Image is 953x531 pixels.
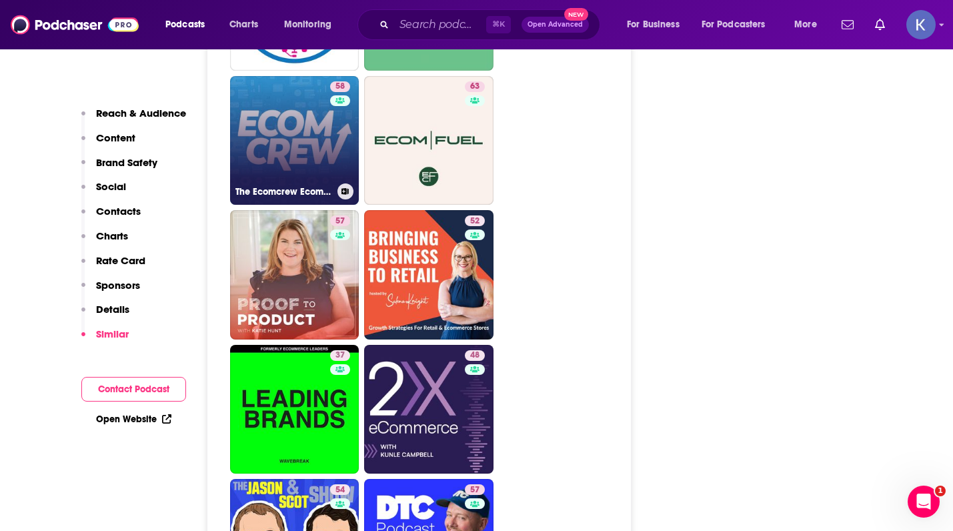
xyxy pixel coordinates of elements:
[330,350,350,361] a: 37
[693,14,785,35] button: open menu
[906,10,936,39] img: User Profile
[335,80,345,93] span: 58
[470,215,480,228] span: 52
[335,215,345,228] span: 57
[564,8,588,21] span: New
[618,14,696,35] button: open menu
[275,14,349,35] button: open menu
[785,14,834,35] button: open menu
[330,215,350,226] a: 57
[96,254,145,267] p: Rate Card
[330,81,350,92] a: 58
[81,229,128,254] button: Charts
[96,414,171,425] a: Open Website
[364,345,494,474] a: 48
[230,76,359,205] a: 58The Ecomcrew Ecommerce Podcast
[221,14,266,35] a: Charts
[394,14,486,35] input: Search podcasts, credits, & more...
[470,80,480,93] span: 63
[81,328,129,352] button: Similar
[96,229,128,242] p: Charts
[96,303,129,316] p: Details
[906,10,936,39] span: Logged in as kristina.caracciolo
[935,486,946,496] span: 1
[330,484,350,495] a: 54
[335,349,345,362] span: 37
[486,16,511,33] span: ⌘ K
[465,484,485,495] a: 57
[81,180,126,205] button: Social
[81,156,157,181] button: Brand Safety
[465,350,485,361] a: 48
[235,186,332,197] h3: The Ecomcrew Ecommerce Podcast
[81,279,140,304] button: Sponsors
[81,377,186,402] button: Contact Podcast
[370,9,613,40] div: Search podcasts, credits, & more...
[11,12,139,37] img: Podchaser - Follow, Share and Rate Podcasts
[81,254,145,279] button: Rate Card
[156,14,222,35] button: open menu
[81,107,186,131] button: Reach & Audience
[96,131,135,144] p: Content
[96,205,141,217] p: Contacts
[96,156,157,169] p: Brand Safety
[465,215,485,226] a: 52
[522,17,589,33] button: Open AdvancedNew
[81,303,129,328] button: Details
[794,15,817,34] span: More
[528,21,583,28] span: Open Advanced
[230,210,359,340] a: 57
[906,10,936,39] button: Show profile menu
[81,131,135,156] button: Content
[836,13,859,36] a: Show notifications dropdown
[230,345,359,474] a: 37
[364,210,494,340] a: 52
[364,76,494,205] a: 63
[702,15,766,34] span: For Podcasters
[96,328,129,340] p: Similar
[870,13,890,36] a: Show notifications dropdown
[96,180,126,193] p: Social
[165,15,205,34] span: Podcasts
[284,15,331,34] span: Monitoring
[470,349,480,362] span: 48
[81,205,141,229] button: Contacts
[335,484,345,497] span: 54
[627,15,680,34] span: For Business
[229,15,258,34] span: Charts
[470,484,480,497] span: 57
[96,107,186,119] p: Reach & Audience
[96,279,140,292] p: Sponsors
[908,486,940,518] iframe: Intercom live chat
[465,81,485,92] a: 63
